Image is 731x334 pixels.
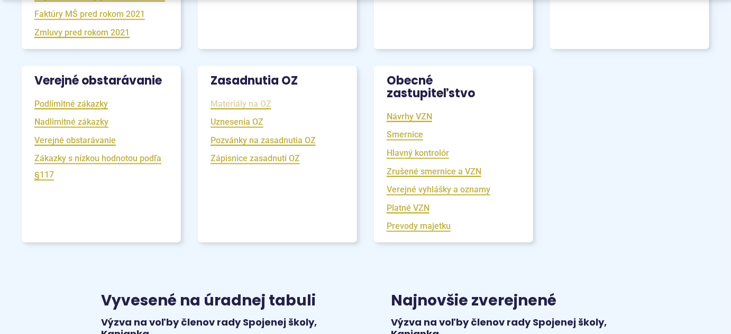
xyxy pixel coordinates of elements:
a: Zrušené smernice a VZN [387,165,481,178]
a: Verejné vyhlášky a oznamy [387,183,490,196]
a: Hlavný kontrolór [387,147,449,159]
a: Zápisnice zasadnutí OZ [211,152,300,164]
a: Nadlimitné zákazky [34,116,108,128]
a: Uznesenia OZ [211,116,263,128]
a: Podlimitné zákazky [34,98,108,110]
a: Zákazky s nízkou hodnotou podľa §117 [34,152,161,181]
a: Platné VZN [387,202,430,214]
h3: Najnovšie zverejnené [391,293,630,310]
a: Faktúry MŠ pred rokom 2021 [34,8,145,20]
h3: Verejné obstarávanie [22,66,181,96]
h3: Zasadnutia OZ [198,66,357,96]
a: Smernice [387,128,423,141]
a: Zmluvy pred rokom 2021 [34,26,130,39]
a: Materiály na OZ [211,98,271,110]
a: Pozvánky na zasadnutia OZ [211,134,316,146]
a: Prevody majetku [387,220,451,232]
a: Návrhy VZN [387,110,432,123]
h3: Obecné zastupiteľstvo [374,66,533,108]
h3: Vyvesené na úradnej tabuli [101,293,340,310]
a: Verejné obstarávanie [34,134,116,146]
